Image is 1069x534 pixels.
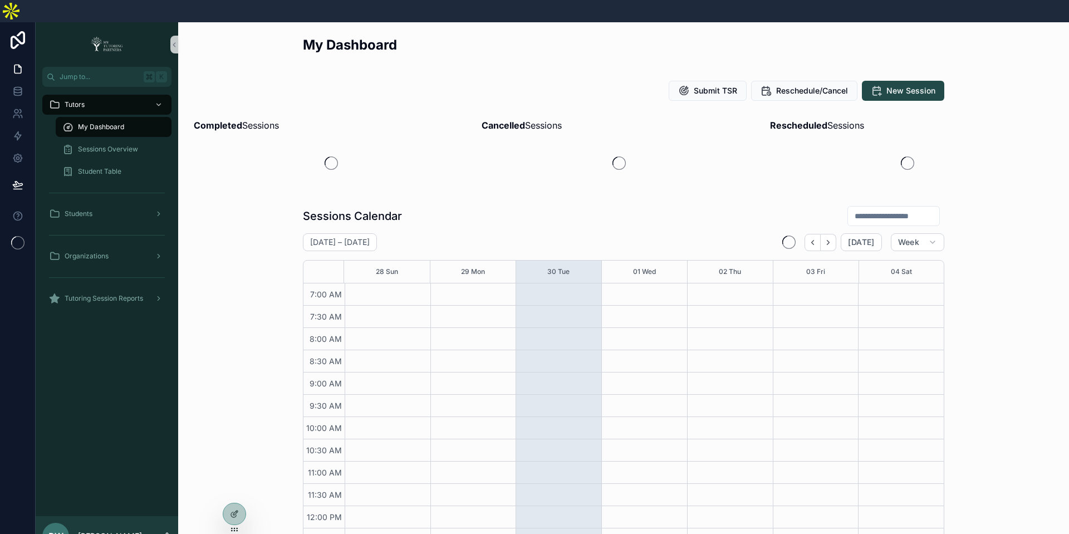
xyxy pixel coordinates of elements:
[42,95,171,115] a: Tutors
[886,85,935,96] span: New Session
[307,401,345,410] span: 9:30 AM
[65,209,92,218] span: Students
[461,261,485,283] button: 29 Mon
[42,67,171,87] button: Jump to...K
[848,237,874,247] span: [DATE]
[751,81,857,101] button: Reschedule/Cancel
[87,36,126,53] img: App logo
[194,119,279,132] span: Sessions
[891,233,944,251] button: Week
[305,468,345,477] span: 11:00 AM
[65,100,85,109] span: Tutors
[633,261,656,283] button: 01 Wed
[60,72,139,81] span: Jump to...
[307,312,345,321] span: 7:30 AM
[307,290,345,299] span: 7:00 AM
[305,490,345,499] span: 11:30 AM
[770,119,864,132] span: Sessions
[898,237,919,247] span: Week
[821,234,836,251] button: Next
[770,120,827,131] strong: Rescheduled
[376,261,398,283] button: 28 Sun
[56,161,171,182] a: Student Table
[307,379,345,388] span: 9:00 AM
[157,72,166,81] span: K
[805,234,821,251] button: Back
[42,246,171,266] a: Organizations
[719,261,741,283] button: 02 Thu
[307,356,345,366] span: 8:30 AM
[482,119,562,132] span: Sessions
[694,85,737,96] span: Submit TSR
[806,261,825,283] button: 03 Fri
[56,139,171,159] a: Sessions Overview
[303,36,397,54] h2: My Dashboard
[862,81,944,101] button: New Session
[303,423,345,433] span: 10:00 AM
[303,208,402,224] h1: Sessions Calendar
[56,117,171,137] a: My Dashboard
[547,261,570,283] button: 30 Tue
[36,87,178,323] div: scrollable content
[776,85,848,96] span: Reschedule/Cancel
[65,294,143,303] span: Tutoring Session Reports
[78,123,124,131] span: My Dashboard
[307,334,345,344] span: 8:00 AM
[303,445,345,455] span: 10:30 AM
[42,288,171,308] a: Tutoring Session Reports
[194,120,242,131] strong: Completed
[78,145,138,154] span: Sessions Overview
[841,233,881,251] button: [DATE]
[65,252,109,261] span: Organizations
[891,261,912,283] button: 04 Sat
[669,81,747,101] button: Submit TSR
[42,204,171,224] a: Students
[78,167,121,176] span: Student Table
[482,120,525,131] strong: Cancelled
[310,237,370,248] h2: [DATE] – [DATE]
[304,512,345,522] span: 12:00 PM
